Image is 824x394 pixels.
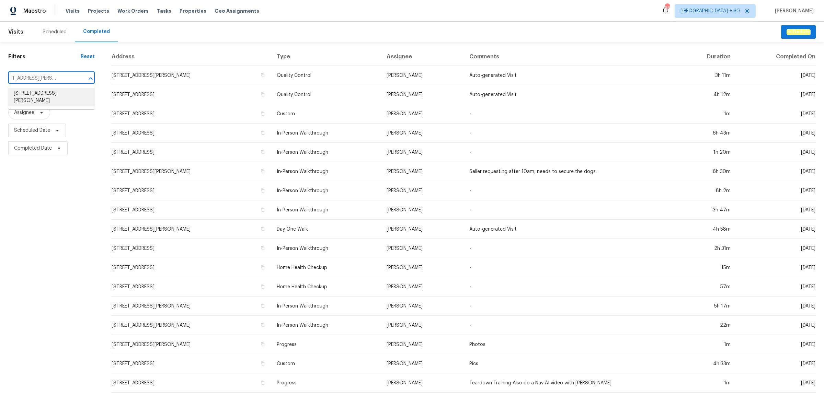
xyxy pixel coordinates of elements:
button: Copy Address [260,264,266,270]
td: [STREET_ADDRESS][PERSON_NAME] [111,297,271,316]
td: [STREET_ADDRESS] [111,104,271,124]
td: - [464,258,675,277]
td: 5h 17m [675,297,736,316]
td: In-Person Walkthrough [271,162,381,181]
td: Auto-generated Visit [464,66,675,85]
td: [PERSON_NAME] [381,316,464,335]
span: Work Orders [117,8,149,14]
td: [STREET_ADDRESS] [111,277,271,297]
td: [STREET_ADDRESS] [111,85,271,104]
td: [DATE] [736,277,816,297]
td: [DATE] [736,143,816,162]
th: Duration [675,48,736,66]
th: Type [271,48,381,66]
td: [STREET_ADDRESS] [111,124,271,143]
td: Day One Walk [271,220,381,239]
td: [DATE] [736,335,816,354]
td: Home Health Checkup [271,277,381,297]
span: Visits [66,8,80,14]
td: Progress [271,373,381,393]
div: Completed [83,28,110,35]
td: 6h 30m [675,162,736,181]
button: Copy Address [260,168,266,174]
div: Scheduled [43,28,67,35]
td: [DATE] [736,220,816,239]
td: 4h 12m [675,85,736,104]
td: [STREET_ADDRESS][PERSON_NAME] [111,162,271,181]
td: [PERSON_NAME] [381,66,464,85]
td: - [464,297,675,316]
th: Completed On [736,48,816,66]
td: - [464,124,675,143]
button: Copy Address [260,341,266,347]
td: [STREET_ADDRESS] [111,373,271,393]
button: Copy Address [260,322,266,328]
td: In-Person Walkthrough [271,297,381,316]
span: Properties [180,8,206,14]
button: Copy Address [260,130,266,136]
div: 645 [665,4,669,11]
td: Pics [464,354,675,373]
button: Copy Address [260,91,266,97]
th: Assignee [381,48,464,66]
td: In-Person Walkthrough [271,181,381,200]
td: In-Person Walkthrough [271,143,381,162]
button: Copy Address [260,207,266,213]
td: [DATE] [736,200,816,220]
span: Completed Date [14,145,52,152]
td: 3h 47m [675,200,736,220]
span: Visits [8,24,23,39]
td: [STREET_ADDRESS][PERSON_NAME] [111,316,271,335]
td: [DATE] [736,66,816,85]
span: [PERSON_NAME] [772,8,814,14]
td: [STREET_ADDRESS] [111,200,271,220]
span: Assignee [14,109,34,116]
td: 8h 2m [675,181,736,200]
td: [DATE] [736,316,816,335]
td: [PERSON_NAME] [381,220,464,239]
td: [PERSON_NAME] [381,85,464,104]
td: [STREET_ADDRESS] [111,181,271,200]
td: - [464,277,675,297]
button: Copy Address [260,72,266,78]
td: Progress [271,335,381,354]
td: [DATE] [736,85,816,104]
td: 2h 31m [675,239,736,258]
td: - [464,200,675,220]
td: 6h 43m [675,124,736,143]
td: [STREET_ADDRESS] [111,143,271,162]
td: [PERSON_NAME] [381,162,464,181]
td: 22m [675,316,736,335]
td: In-Person Walkthrough [271,239,381,258]
td: [DATE] [736,297,816,316]
td: 57m [675,277,736,297]
em: Schedule [787,29,810,35]
td: 3h 11m [675,66,736,85]
button: Copy Address [260,149,266,155]
button: Copy Address [260,283,266,290]
td: Home Health Checkup [271,258,381,277]
td: 1h 20m [675,143,736,162]
td: [PERSON_NAME] [381,277,464,297]
td: In-Person Walkthrough [271,124,381,143]
td: 4h 58m [675,220,736,239]
th: Comments [464,48,675,66]
td: [PERSON_NAME] [381,200,464,220]
td: [PERSON_NAME] [381,181,464,200]
span: [GEOGRAPHIC_DATA] + 60 [680,8,740,14]
td: Teardown Training Also do a Nav AI video with [PERSON_NAME] [464,373,675,393]
button: Copy Address [260,303,266,309]
td: [STREET_ADDRESS] [111,239,271,258]
td: [DATE] [736,124,816,143]
td: Quality Control [271,66,381,85]
td: [STREET_ADDRESS] [111,258,271,277]
td: - [464,104,675,124]
span: Geo Assignments [215,8,259,14]
li: [STREET_ADDRESS][PERSON_NAME] [8,88,95,106]
td: [DATE] [736,104,816,124]
th: Address [111,48,271,66]
td: [DATE] [736,181,816,200]
td: - [464,239,675,258]
td: [PERSON_NAME] [381,124,464,143]
span: Maestro [23,8,46,14]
